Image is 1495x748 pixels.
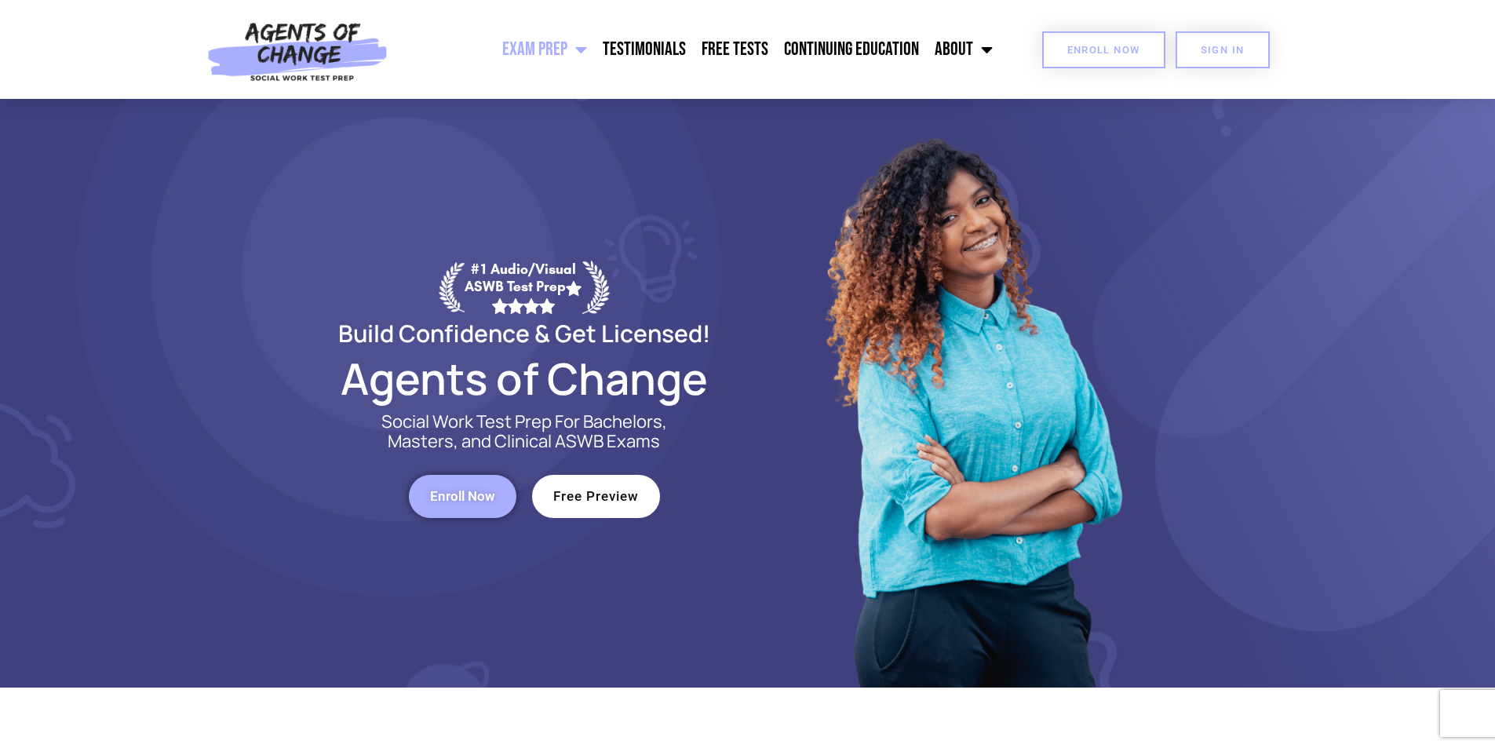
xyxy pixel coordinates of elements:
[301,322,748,345] h2: Build Confidence & Get Licensed!
[1201,45,1245,55] span: SIGN IN
[409,475,516,518] a: Enroll Now
[927,30,1001,69] a: About
[465,261,582,313] div: #1 Audio/Visual ASWB Test Prep
[430,490,495,503] span: Enroll Now
[301,360,748,396] h2: Agents of Change
[595,30,694,69] a: Testimonials
[363,412,685,451] p: Social Work Test Prep For Bachelors, Masters, and Clinical ASWB Exams
[532,475,660,518] a: Free Preview
[1042,31,1165,68] a: Enroll Now
[776,30,927,69] a: Continuing Education
[553,490,639,503] span: Free Preview
[694,30,776,69] a: Free Tests
[815,99,1129,688] img: Website Image 1 (1)
[1067,45,1140,55] span: Enroll Now
[1176,31,1270,68] a: SIGN IN
[396,30,1001,69] nav: Menu
[494,30,595,69] a: Exam Prep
